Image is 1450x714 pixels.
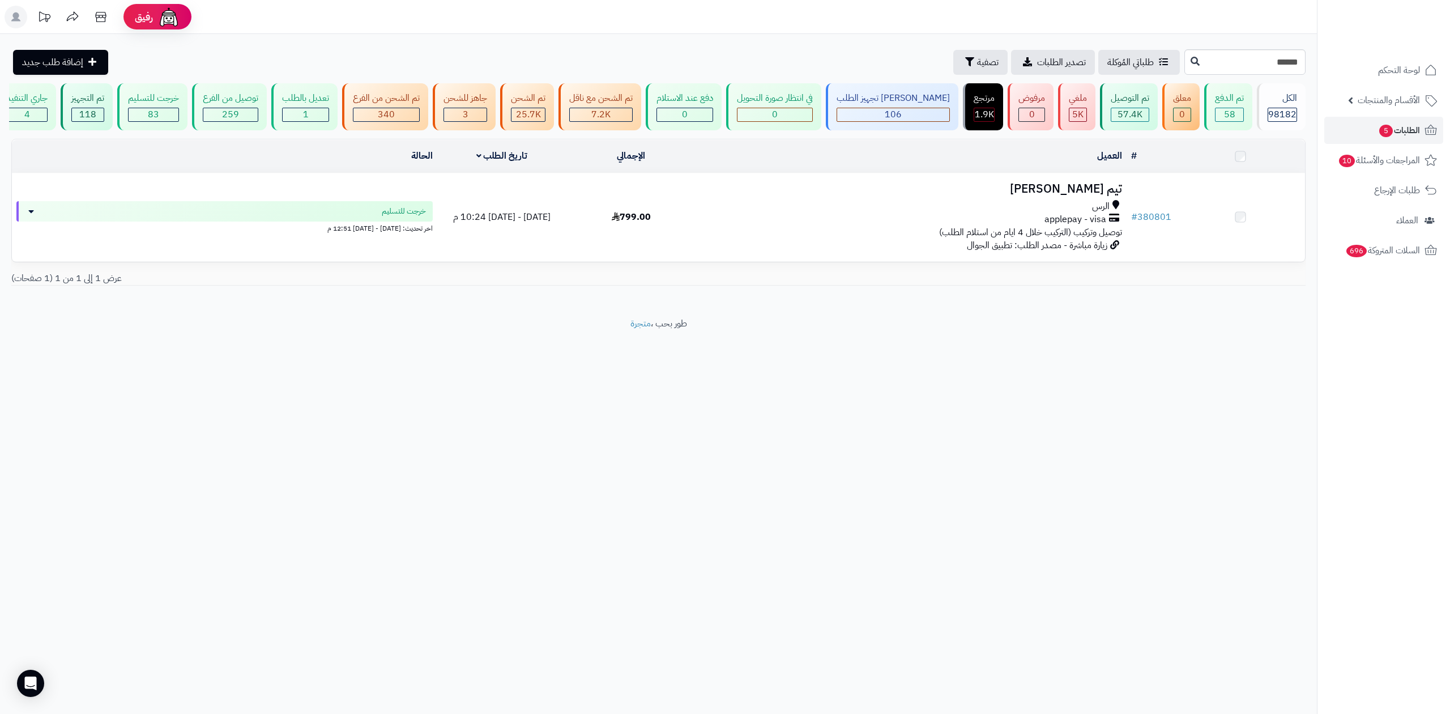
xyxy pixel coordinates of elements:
[6,92,48,105] div: جاري التنفيذ
[975,108,994,121] span: 1.9K
[1324,117,1443,144] a: الطلبات5
[1346,245,1367,257] span: 696
[1069,92,1087,105] div: ملغي
[1011,50,1095,75] a: تصدير الطلبات
[24,108,30,121] span: 4
[1338,152,1420,168] span: المراجعات والأسئلة
[71,92,104,105] div: تم التجهيز
[724,83,824,130] a: في انتظار صورة التحويل 0
[591,108,611,121] span: 7.2K
[1215,92,1244,105] div: تم الدفع
[953,50,1008,75] button: تصفية
[115,83,190,130] a: خرجت للتسليم 83
[1018,92,1045,105] div: مرفوض
[430,83,498,130] a: جاهز للشحن 3
[148,108,159,121] span: 83
[58,83,115,130] a: تم التجهيز 118
[1396,212,1418,228] span: العملاء
[1160,83,1202,130] a: معلق 0
[885,108,902,121] span: 106
[1324,207,1443,234] a: العملاء
[657,108,713,121] div: 0
[556,83,643,130] a: تم الشحن مع ناقل 7.2K
[1216,108,1243,121] div: 58
[1179,108,1185,121] span: 0
[203,92,258,105] div: توصيل من الفرع
[967,239,1107,252] span: زيارة مباشرة - مصدر الطلب: تطبيق الجوال
[1255,83,1308,130] a: الكل98182
[1131,210,1171,224] a: #380801
[1111,108,1149,121] div: 57416
[1069,108,1086,121] div: 5030
[1098,83,1160,130] a: تم التوصيل 57.4K
[1097,149,1122,163] a: العميل
[1345,243,1420,258] span: السلات المتروكة
[157,6,180,28] img: ai-face.png
[569,92,633,105] div: تم الشحن مع ناقل
[444,108,487,121] div: 3
[222,108,239,121] span: 259
[511,108,545,121] div: 25668
[1019,108,1044,121] div: 0
[977,56,999,69] span: تصفية
[476,149,528,163] a: تاريخ الطلب
[511,92,545,105] div: تم الشحن
[1044,213,1106,226] span: applepay - visa
[1118,108,1142,121] span: 57.4K
[498,83,556,130] a: تم الشحن 25.7K
[1324,237,1443,264] a: السلات المتروكة696
[974,92,995,105] div: مرتجع
[1174,108,1191,121] div: 0
[1378,122,1420,138] span: الطلبات
[700,182,1121,195] h3: تيم [PERSON_NAME]
[340,83,430,130] a: تم الشحن من الفرع 340
[516,108,541,121] span: 25.7K
[1111,92,1149,105] div: تم التوصيل
[283,108,329,121] div: 1
[1379,125,1393,137] span: 5
[1131,210,1137,224] span: #
[1378,62,1420,78] span: لوحة التحكم
[443,92,487,105] div: جاهز للشحن
[772,108,778,121] span: 0
[378,108,395,121] span: 340
[1056,83,1098,130] a: ملغي 5K
[382,206,426,217] span: خرجت للتسليم
[17,670,44,697] div: Open Intercom Messenger
[1092,200,1110,213] span: الرس
[1202,83,1255,130] a: تم الدفع 58
[737,92,813,105] div: في انتظار صورة التحويل
[737,108,812,121] div: 0
[411,149,433,163] a: الحالة
[128,92,179,105] div: خرجت للتسليم
[1324,147,1443,174] a: المراجعات والأسئلة10
[3,272,659,285] div: عرض 1 إلى 1 من 1 (1 صفحات)
[1358,92,1420,108] span: الأقسام والمنتجات
[72,108,104,121] div: 118
[1339,155,1355,167] span: 10
[1098,50,1180,75] a: طلباتي المُوكلة
[630,317,651,330] a: متجرة
[1072,108,1084,121] span: 5K
[1268,108,1297,121] span: 98182
[1268,92,1297,105] div: الكل
[939,226,1122,239] span: توصيل وتركيب (التركيب خلال 4 ايام من استلام الطلب)
[203,108,258,121] div: 259
[656,92,713,105] div: دفع عند الاستلام
[353,92,420,105] div: تم الشحن من الفرع
[837,108,949,121] div: 106
[643,83,724,130] a: دفع عند الاستلام 0
[1005,83,1056,130] a: مرفوض 0
[282,92,329,105] div: تعديل بالطلب
[463,108,468,121] span: 3
[353,108,419,121] div: 340
[1374,182,1420,198] span: طلبات الإرجاع
[617,149,645,163] a: الإجمالي
[135,10,153,24] span: رفيق
[30,6,58,31] a: تحديثات المنصة
[824,83,961,130] a: [PERSON_NAME] تجهيز الطلب 106
[837,92,950,105] div: [PERSON_NAME] تجهيز الطلب
[612,210,651,224] span: 799.00
[682,108,688,121] span: 0
[303,108,309,121] span: 1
